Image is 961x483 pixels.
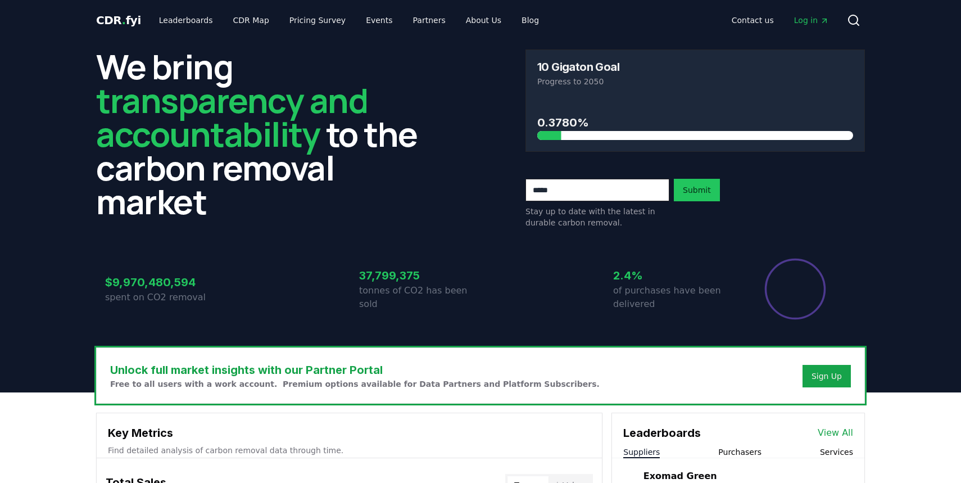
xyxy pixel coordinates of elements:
[723,10,783,30] a: Contact us
[537,114,853,131] h3: 0.3780%
[623,425,701,441] h3: Leaderboards
[404,10,455,30] a: Partners
[105,291,226,304] p: spent on CO2 removal
[623,446,660,458] button: Suppliers
[537,61,619,73] h3: 10 Gigaton Goal
[613,267,735,284] h3: 2.4%
[110,378,600,390] p: Free to all users with a work account. Premium options available for Data Partners and Platform S...
[96,13,141,27] span: CDR fyi
[150,10,548,30] nav: Main
[723,10,838,30] nav: Main
[359,267,480,284] h3: 37,799,375
[643,470,717,483] a: Exomad Green
[357,10,401,30] a: Events
[96,77,368,157] span: transparency and accountability
[96,12,141,28] a: CDR.fyi
[108,425,591,441] h3: Key Metrics
[525,206,669,228] p: Stay up to date with the latest in durable carbon removal.
[674,179,720,201] button: Submit
[150,10,222,30] a: Leaderboards
[122,13,126,27] span: .
[105,274,226,291] h3: $9,970,480,594
[96,49,436,218] h2: We bring to the carbon removal market
[820,446,853,458] button: Services
[110,362,600,378] h3: Unlock full market insights with our Partner Portal
[818,426,853,440] a: View All
[718,446,761,458] button: Purchasers
[224,10,278,30] a: CDR Map
[513,10,548,30] a: Blog
[359,284,480,311] p: tonnes of CO2 has been sold
[613,284,735,311] p: of purchases have been delivered
[537,76,853,87] p: Progress to 2050
[785,10,838,30] a: Log in
[457,10,510,30] a: About Us
[812,371,842,382] a: Sign Up
[803,365,851,387] button: Sign Up
[794,15,829,26] span: Log in
[280,10,355,30] a: Pricing Survey
[764,258,827,321] div: Percentage of sales delivered
[108,445,591,456] p: Find detailed analysis of carbon removal data through time.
